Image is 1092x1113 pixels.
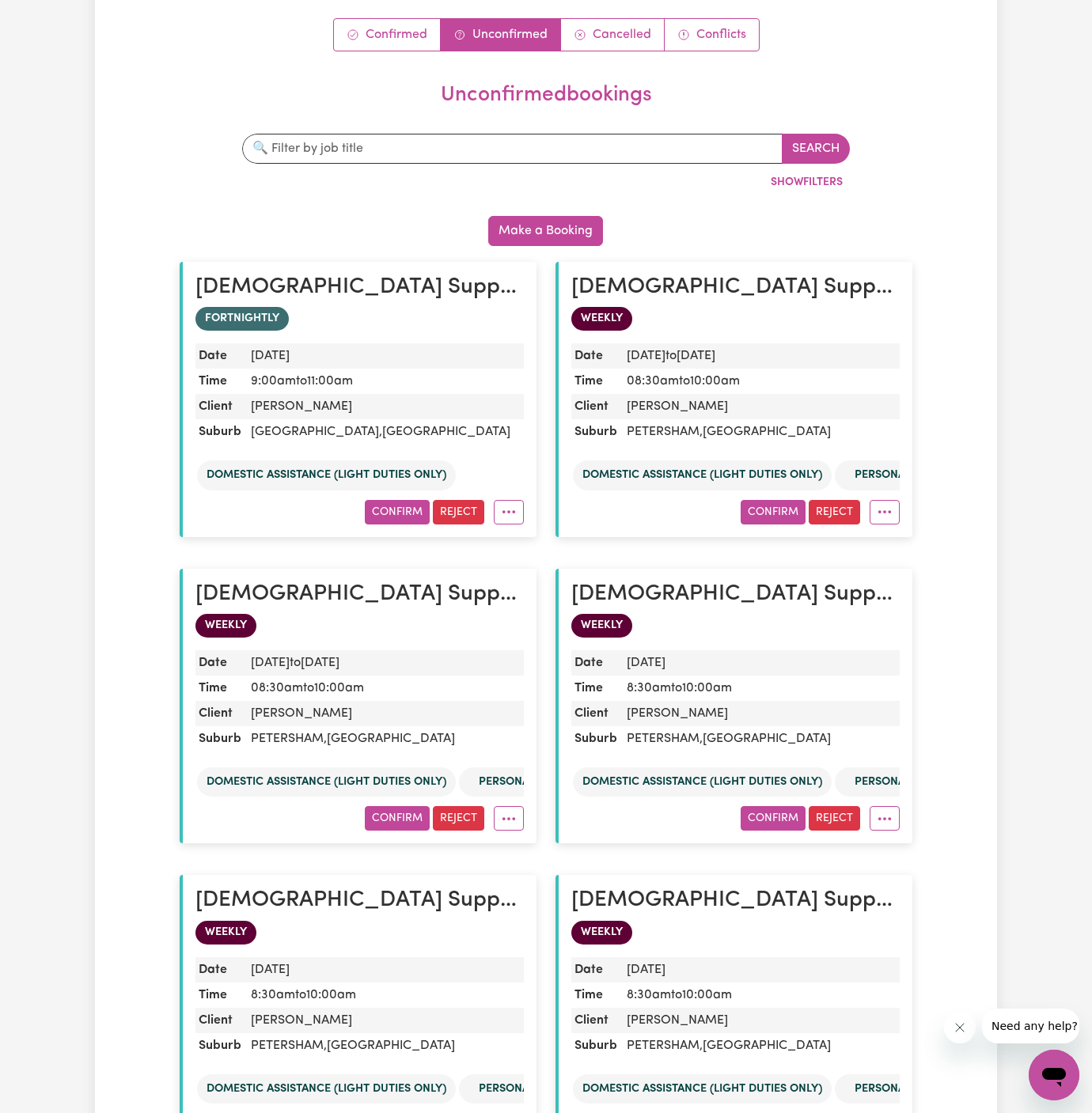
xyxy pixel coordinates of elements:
[665,19,759,51] a: Conflict bookings
[195,614,524,638] div: WEEKLY booking
[835,767,961,797] li: Personal care
[186,83,906,108] h2: unconfirmed bookings
[195,957,245,982] dt: Date
[620,369,900,394] dd: 08:30am to 10:00am
[573,1074,832,1104] li: Domestic assistance (light duties only)
[571,614,632,638] span: WEEKLY
[433,806,484,831] button: Reject booking
[195,701,245,726] dt: Client
[195,921,524,945] div: WEEKLY booking
[195,419,245,445] dt: Suburb
[195,921,256,945] span: WEEKLY
[620,394,900,419] dd: [PERSON_NAME]
[195,307,524,331] div: FORTNIGHTLY booking
[195,1008,245,1033] dt: Client
[571,888,900,914] h2: Female Support Worker Needed In Petersham, NSW
[197,460,456,490] li: Domestic assistance (light duties only)
[571,581,900,608] h2: Female Support Worker Needed In Petersham, NSW
[571,650,620,676] dt: Date
[571,676,620,701] dt: Time
[571,394,620,419] dt: Client
[548,176,588,194] label: By date
[245,726,524,751] dd: PETERSHAM , [GEOGRAPHIC_DATA]
[741,500,806,524] button: Confirm booking
[571,419,620,445] dt: Suburb
[944,1012,976,1043] iframe: Close message
[870,500,900,524] button: More options
[459,1074,586,1104] li: Personal care
[494,500,524,524] button: More options
[195,307,289,331] span: FORTNIGHTLY
[245,957,524,982] dd: [DATE]
[741,806,806,831] button: Confirm booking
[195,343,245,369] dt: Date
[571,921,900,945] div: WEEKLY booking
[665,350,715,362] span: to [DATE]
[809,500,860,524] button: Reject booking
[782,134,850,164] button: Search
[195,726,245,751] dt: Suburb
[195,982,245,1008] dt: Time
[870,806,900,831] button: More options
[353,176,429,194] label: By client name
[771,176,803,188] span: Show
[494,806,524,831] button: More options
[245,1033,524,1058] dd: PETERSHAM , [GEOGRAPHIC_DATA]
[571,1008,620,1033] dt: Client
[459,767,586,797] li: Personal care
[195,888,524,914] h2: Female Support Worker Needed In Petersham, NSW
[571,307,632,331] span: WEEKLY
[433,500,484,524] button: Reject booking
[571,921,632,945] span: WEEKLY
[620,1008,900,1033] dd: [PERSON_NAME]
[245,1008,524,1033] dd: [PERSON_NAME]
[620,726,900,751] dd: PETERSHAM , [GEOGRAPHIC_DATA]
[195,274,524,301] h2: Female Support Worker Needed in Forest Lodge, NSW
[571,307,900,331] div: WEEKLY booking
[764,170,850,195] button: ShowFilters
[571,343,620,369] dt: Date
[195,394,245,419] dt: Client
[197,767,456,797] li: Domestic assistance (light duties only)
[245,701,524,726] dd: [PERSON_NAME]
[290,657,339,669] span: to [DATE]
[365,500,430,524] button: Confirm booking
[197,1074,456,1104] li: Domestic assistance (light duties only)
[245,419,524,445] dd: [GEOGRAPHIC_DATA] , [GEOGRAPHIC_DATA]
[1029,1050,1079,1100] iframe: Button to launch messaging window
[620,343,900,369] dd: [DATE]
[462,176,514,194] label: By suburb
[561,19,665,51] a: Cancelled bookings
[245,369,524,394] dd: 9:00am to 11:00am
[620,982,900,1008] dd: 8:30am to 10:00am
[620,701,900,726] dd: [PERSON_NAME]
[620,957,900,982] dd: [DATE]
[195,676,245,701] dt: Time
[195,369,245,394] dt: Time
[835,460,961,490] li: Personal care
[571,369,620,394] dt: Time
[245,650,524,676] dd: [DATE]
[571,957,620,982] dt: Date
[571,274,900,301] h2: Female Support Worker Needed In Petersham, NSW
[334,19,441,51] a: Confirmed bookings
[620,1033,900,1058] dd: PETERSHAM , [GEOGRAPHIC_DATA]
[571,726,620,751] dt: Suburb
[809,806,860,831] button: Reject booking
[571,1033,620,1058] dt: Suburb
[571,701,620,726] dt: Client
[620,419,900,445] dd: PETERSHAM , [GEOGRAPHIC_DATA]
[242,134,783,164] input: 🔍 Filter by job title
[245,676,524,701] dd: 08:30am to 10:00am
[245,394,524,419] dd: [PERSON_NAME]
[245,982,524,1008] dd: 8:30am to 10:00am
[195,614,256,638] span: WEEKLY
[620,650,900,676] dd: [DATE]
[620,676,900,701] dd: 8:30am to 10:00am
[195,581,524,608] h2: Female Support Worker Needed In Petersham, NSW
[571,982,620,1008] dt: Time
[982,1009,1079,1043] iframe: Message from company
[488,216,603,246] button: Make a Booking
[266,176,320,194] label: By job title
